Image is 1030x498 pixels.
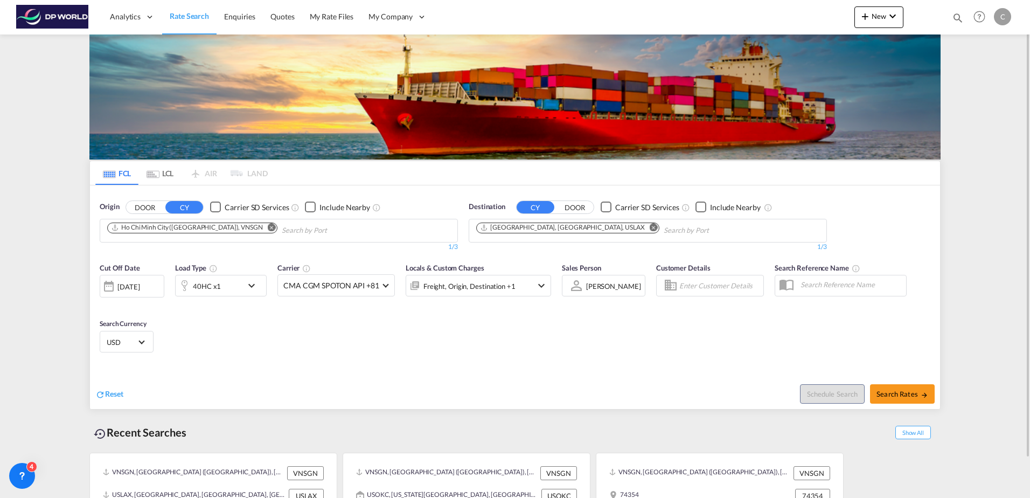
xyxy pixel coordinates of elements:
[89,34,941,160] img: LCL+%26+FCL+BACKGROUND.png
[764,203,772,212] md-icon: Unchecked: Ignores neighbouring ports when fetching rates.Checked : Includes neighbouring ports w...
[854,6,903,28] button: icon-plus 400-fgNewicon-chevron-down
[895,426,931,439] span: Show All
[775,264,860,272] span: Search Reference Name
[261,223,277,234] button: Remove
[406,275,551,296] div: Freight Origin Destination Factory Stuffingicon-chevron-down
[356,466,538,480] div: VNSGN, Ho Chi Minh City (Saigon), Viet Nam, South East Asia, Asia Pacific
[270,12,294,21] span: Quotes
[681,203,690,212] md-icon: Unchecked: Search for CY (Container Yard) services for all selected carriers.Checked : Search for...
[277,264,311,272] span: Carrier
[100,243,458,252] div: 1/3
[107,337,137,347] span: USD
[94,427,107,440] md-icon: icon-backup-restore
[535,279,548,292] md-icon: icon-chevron-down
[710,202,761,213] div: Include Nearby
[245,279,263,292] md-icon: icon-chevron-down
[423,279,516,294] div: Freight Origin Destination Factory Stuffing
[111,223,265,232] div: Press delete to remove this chip.
[556,201,594,213] button: DOOR
[16,5,89,29] img: c08ca190194411f088ed0f3ba295208c.png
[106,334,148,350] md-select: Select Currency: $ USDUnited States Dollar
[952,12,964,24] md-icon: icon-magnify
[970,8,994,27] div: Help
[175,264,218,272] span: Load Type
[586,282,641,290] div: [PERSON_NAME]
[852,264,860,273] md-icon: Your search will be saved by the below given name
[103,466,284,480] div: VNSGN, Ho Chi Minh City (Saigon), Viet Nam, South East Asia, Asia Pacific
[970,8,989,26] span: Help
[89,420,191,445] div: Recent Searches
[106,219,388,239] md-chips-wrap: Chips container. Use arrow keys to select chips.
[175,275,267,296] div: 40HC x1icon-chevron-down
[480,223,645,232] div: Los Angeles, CA, USLAX
[469,202,505,212] span: Destination
[95,390,105,399] md-icon: icon-refresh
[994,8,1011,25] div: C
[287,466,324,480] div: VNSGN
[609,466,791,480] div: VNSGN, Ho Chi Minh City (Saigon), Viet Nam, South East Asia, Asia Pacific
[90,185,940,409] div: OriginDOOR CY Checkbox No InkUnchecked: Search for CY (Container Yard) services for all selected ...
[100,320,147,328] span: Search Currency
[105,389,123,398] span: Reset
[100,275,164,298] div: [DATE]
[95,161,138,185] md-tab-item: FCL
[372,203,381,212] md-icon: Unchecked: Ignores neighbouring ports when fetching rates.Checked : Includes neighbouring ports w...
[601,202,679,213] md-checkbox: Checkbox No Ink
[540,466,577,480] div: VNSGN
[656,264,711,272] span: Customer Details
[876,390,928,398] span: Search Rates
[310,12,354,21] span: My Rate Files
[305,202,370,213] md-checkbox: Checkbox No Ink
[406,264,484,272] span: Locals & Custom Charges
[291,203,300,212] md-icon: Unchecked: Search for CY (Container Yard) services for all selected carriers.Checked : Search for...
[126,201,164,213] button: DOOR
[585,278,642,294] md-select: Sales Person: Courtney Hebert
[100,264,140,272] span: Cut Off Date
[100,296,108,311] md-datepicker: Select
[225,202,289,213] div: Carrier SD Services
[695,202,761,213] md-checkbox: Checkbox No Ink
[859,10,872,23] md-icon: icon-plus 400-fg
[368,11,413,22] span: My Company
[664,222,766,239] input: Chips input.
[562,264,601,272] span: Sales Person
[165,201,203,213] button: CY
[643,223,659,234] button: Remove
[886,10,899,23] md-icon: icon-chevron-down
[302,264,311,273] md-icon: The selected Trucker/Carrierwill be displayed in the rate results If the rates are from another f...
[209,264,218,273] md-icon: icon-information-outline
[952,12,964,28] div: icon-magnify
[95,161,268,185] md-pagination-wrapper: Use the left and right arrow keys to navigate between tabs
[224,12,255,21] span: Enquiries
[319,202,370,213] div: Include Nearby
[794,466,830,480] div: VNSGN
[859,12,899,20] span: New
[921,391,928,399] md-icon: icon-arrow-right
[100,202,119,212] span: Origin
[679,278,760,294] input: Enter Customer Details
[475,219,770,239] md-chips-wrap: Chips container. Use arrow keys to select chips.
[469,243,827,252] div: 1/3
[282,222,384,239] input: Chips input.
[111,223,263,232] div: Ho Chi Minh City (Saigon), VNSGN
[193,279,221,294] div: 40HC x1
[283,280,379,291] span: CMA CGM SPOTON API +81
[795,276,906,293] input: Search Reference Name
[95,389,123,400] div: icon-refreshReset
[480,223,647,232] div: Press delete to remove this chip.
[138,161,182,185] md-tab-item: LCL
[517,201,554,213] button: CY
[110,11,141,22] span: Analytics
[170,11,209,20] span: Rate Search
[615,202,679,213] div: Carrier SD Services
[870,384,935,404] button: Search Ratesicon-arrow-right
[117,282,140,292] div: [DATE]
[210,202,289,213] md-checkbox: Checkbox No Ink
[800,384,865,404] button: Note: By default Schedule search will only considerorigin ports, destination ports and cut off da...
